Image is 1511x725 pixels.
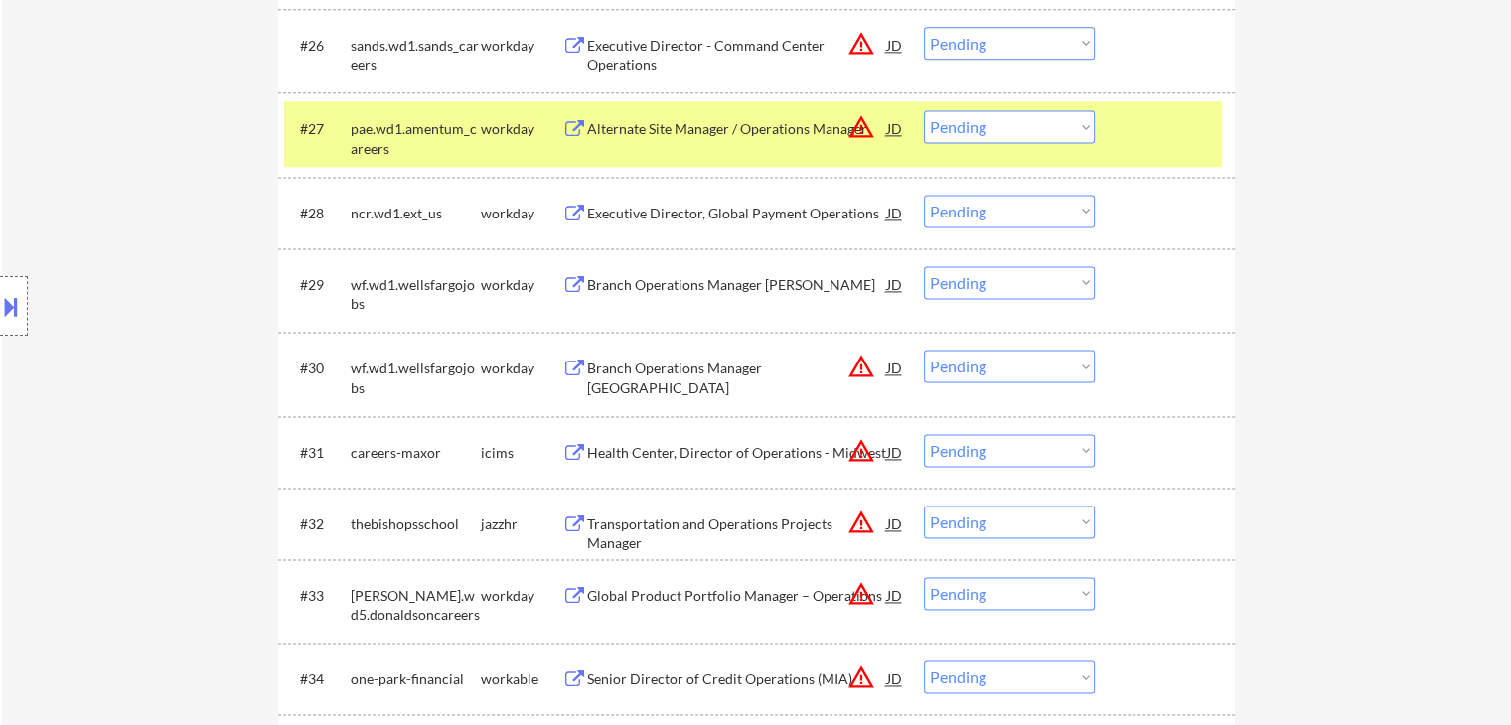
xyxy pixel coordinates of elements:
[300,36,335,56] div: #26
[885,110,905,146] div: JD
[847,508,875,536] button: warning_amber
[885,660,905,696] div: JD
[351,443,481,463] div: careers-maxor
[885,195,905,230] div: JD
[587,359,887,397] div: Branch Operations Manager [GEOGRAPHIC_DATA]
[481,119,562,139] div: workday
[587,36,887,74] div: Executive Director - Command Center Operations
[885,350,905,385] div: JD
[847,663,875,691] button: warning_amber
[351,36,481,74] div: sands.wd1.sands_careers
[885,266,905,302] div: JD
[847,30,875,58] button: warning_amber
[481,586,562,606] div: workday
[847,113,875,141] button: warning_amber
[481,669,562,689] div: workable
[885,434,905,470] div: JD
[587,586,887,606] div: Global Product Portfolio Manager – Operations
[351,204,481,223] div: ncr.wd1.ext_us
[300,669,335,689] div: #34
[300,514,335,534] div: #32
[300,119,335,139] div: #27
[847,353,875,380] button: warning_amber
[481,36,562,56] div: workday
[351,275,481,314] div: wf.wd1.wellsfargojobs
[481,359,562,378] div: workday
[351,359,481,397] div: wf.wd1.wellsfargojobs
[351,514,481,534] div: thebishopsschool
[587,204,887,223] div: Executive Director, Global Payment Operations
[587,514,887,553] div: Transportation and Operations Projects Manager
[885,577,905,613] div: JD
[481,204,562,223] div: workday
[351,119,481,158] div: pae.wd1.amentum_careers
[847,437,875,465] button: warning_amber
[587,119,887,139] div: Alternate Site Manager / Operations Manager
[351,586,481,625] div: [PERSON_NAME].wd5.donaldsoncareers
[481,514,562,534] div: jazzhr
[885,506,905,541] div: JD
[587,275,887,295] div: Branch Operations Manager [PERSON_NAME]
[300,586,335,606] div: #33
[481,443,562,463] div: icims
[587,669,887,689] div: Senior Director of Credit Operations (MIA)
[885,27,905,63] div: JD
[847,580,875,608] button: warning_amber
[351,669,481,689] div: one-park-financial
[481,275,562,295] div: workday
[587,443,887,463] div: Health Center, Director of Operations - Midwest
